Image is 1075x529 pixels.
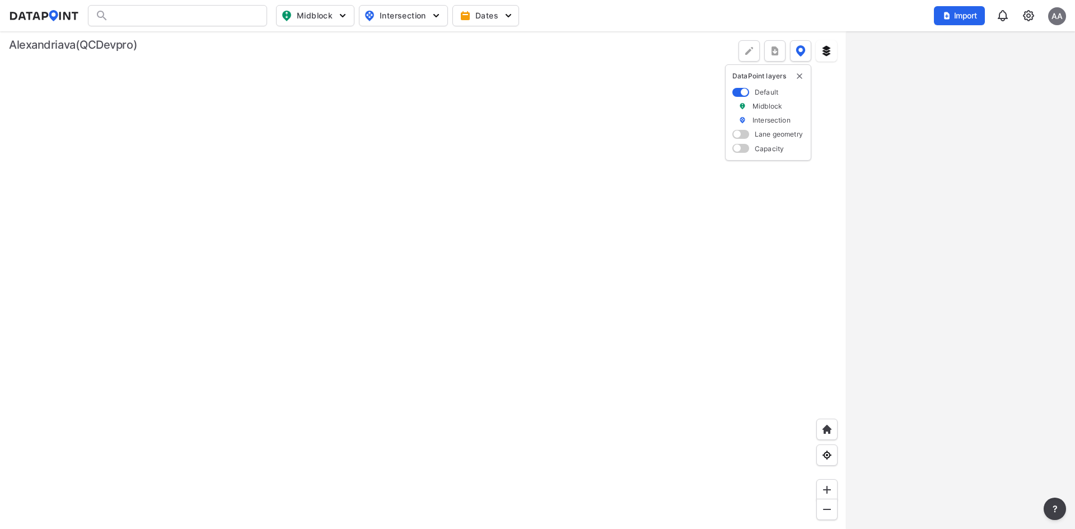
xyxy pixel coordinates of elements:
img: layers.ee07997e.svg [821,45,832,57]
img: +Dz8AAAAASUVORK5CYII= [744,45,755,57]
button: delete [795,72,804,81]
button: Import [934,6,985,25]
img: calendar-gold.39a51dde.svg [460,10,471,21]
div: Home [816,419,838,440]
button: more [764,40,786,62]
img: file_add.62c1e8a2.svg [942,11,951,20]
label: Lane geometry [755,129,803,139]
div: Alexandriava(QCDevpro) [9,37,137,53]
img: 5YPKRKmlfpI5mqlR8AD95paCi+0kK1fRFDJSaMmawlwaeJcJwk9O2fotCW5ve9gAAAAASUVORK5CYII= [503,10,514,21]
p: DataPoint layers [732,72,804,81]
img: 5YPKRKmlfpI5mqlR8AD95paCi+0kK1fRFDJSaMmawlwaeJcJwk9O2fotCW5ve9gAAAAASUVORK5CYII= [431,10,442,21]
img: map_pin_int.54838e6b.svg [363,9,376,22]
img: map_pin_mid.602f9df1.svg [280,9,293,22]
div: Polygon tool [739,40,760,62]
img: ZvzfEJKXnyWIrJytrsY285QMwk63cM6Drc+sIAAAAASUVORK5CYII= [821,484,833,495]
img: marker_Midblock.5ba75e30.svg [739,101,746,111]
label: Capacity [755,144,784,153]
span: Intersection [364,9,441,22]
img: 8A77J+mXikMhHQAAAAASUVORK5CYII= [996,9,1009,22]
img: xqJnZQTG2JQi0x5lvmkeSNbbgIiQD62bqHG8IfrOzanD0FsRdYrij6fAAAAAElFTkSuQmCC [769,45,780,57]
label: Intersection [752,115,791,125]
button: Midblock [276,5,354,26]
div: View my location [816,444,838,466]
span: ? [1050,502,1059,516]
img: +XpAUvaXAN7GudzAAAAAElFTkSuQmCC [821,424,833,435]
button: DataPoint layers [790,40,811,62]
a: Import [934,10,990,21]
button: Intersection [359,5,448,26]
img: data-point-layers.37681fc9.svg [796,45,806,57]
label: Default [755,87,778,97]
span: Dates [462,10,512,21]
span: Import [941,10,978,21]
img: cids17cp3yIFEOpj3V8A9qJSH103uA521RftCD4eeui4ksIb+krbm5XvIjxD52OS6NWLn9gAAAAAElFTkSuQmCC [1022,9,1035,22]
label: Midblock [752,101,782,111]
img: 5YPKRKmlfpI5mqlR8AD95paCi+0kK1fRFDJSaMmawlwaeJcJwk9O2fotCW5ve9gAAAAASUVORK5CYII= [337,10,348,21]
button: Dates [452,5,519,26]
img: dataPointLogo.9353c09d.svg [9,10,79,21]
span: Midblock [281,9,347,22]
button: more [1044,498,1066,520]
img: marker_Intersection.6861001b.svg [739,115,746,125]
div: Zoom out [816,499,838,520]
div: AA [1048,7,1066,25]
div: Zoom in [816,479,838,500]
img: close-external-leyer.3061a1c7.svg [795,72,804,81]
img: zeq5HYn9AnE9l6UmnFLPAAAAAElFTkSuQmCC [821,450,833,461]
img: MAAAAAElFTkSuQmCC [821,504,833,515]
button: External layers [816,40,837,62]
